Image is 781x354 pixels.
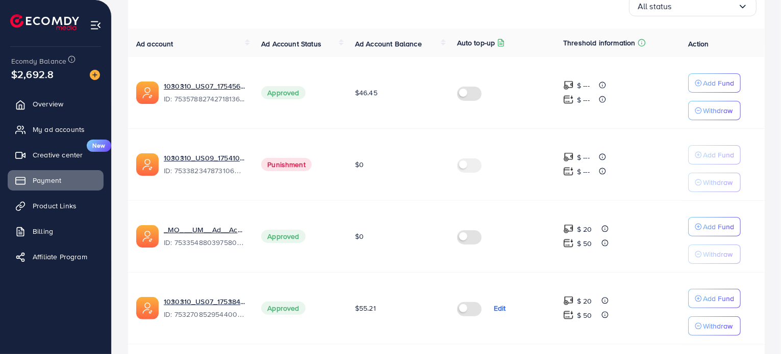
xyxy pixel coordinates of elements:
[136,81,159,104] img: ic-ads-acc.e4c84228.svg
[688,173,741,192] button: Withdraw
[90,19,102,31] img: menu
[136,39,173,49] span: Ad account
[8,247,104,267] a: Affiliate Program
[8,221,104,241] a: Billing
[90,70,100,80] img: image
[355,88,377,98] span: $46.45
[688,316,741,336] button: Withdraw
[136,153,159,176] img: ic-ads-acc.e4c84228.svg
[563,295,574,306] img: top-up amount
[738,308,773,346] iframe: Chat
[577,79,590,92] p: $ ---
[703,149,734,161] p: Add Fund
[563,166,574,177] img: top-up amount
[164,81,245,91] a: 1030310_US07_1754562478236
[33,124,85,134] span: My ad accounts
[703,320,733,332] p: Withdraw
[577,151,590,164] p: $ ---
[136,225,159,248] img: ic-ads-acc.e4c84228.svg
[261,39,321,49] span: Ad Account Status
[87,140,111,152] span: New
[563,152,574,162] img: top-up amount
[563,310,574,320] img: top-up amount
[577,94,590,106] p: $ ---
[136,297,159,319] img: ic-ads-acc.e4c84228.svg
[577,223,592,235] p: $ 20
[688,289,741,308] button: Add Fund
[688,145,741,165] button: Add Fund
[11,56,66,66] span: Ecomdy Balance
[164,94,245,104] span: ID: 7535788274271813649
[703,176,733,188] p: Withdraw
[33,252,87,262] span: Affiliate Program
[355,231,364,241] span: $0
[164,225,245,248] div: <span class='underline'>_MO___UM__Ad__Account</span></br>7533548803975806993
[33,201,77,211] span: Product Links
[164,153,245,176] div: <span class='underline'>1030310_US09_1754105000226</span></br>7533823478731063312
[577,295,592,307] p: $ 20
[164,166,245,176] span: ID: 7533823478731063312
[261,230,305,243] span: Approved
[703,221,734,233] p: Add Fund
[8,119,104,140] a: My ad accounts
[688,101,741,120] button: Withdraw
[703,248,733,260] p: Withdraw
[563,94,574,105] img: top-up amount
[10,14,79,30] img: logo
[494,302,506,314] p: Edit
[703,292,734,305] p: Add Fund
[33,226,53,236] span: Billing
[577,237,592,250] p: $ 50
[355,159,364,170] span: $0
[33,175,61,185] span: Payment
[577,309,592,321] p: $ 50
[164,296,245,307] a: 1030310_US07_1753845404220
[261,158,312,171] span: Punishment
[703,77,734,89] p: Add Fund
[8,145,104,165] a: Creative centerNew
[563,224,574,234] img: top-up amount
[703,104,733,117] p: Withdraw
[688,39,709,49] span: Action
[164,309,245,319] span: ID: 7532708529544003585
[164,296,245,320] div: <span class='underline'>1030310_US07_1753845404220</span></br>7532708529544003585
[11,67,54,81] span: $2,692.8
[8,170,104,190] a: Payment
[8,196,104,216] a: Product Links
[33,150,83,160] span: Creative center
[563,37,635,49] p: Threshold information
[33,99,63,109] span: Overview
[355,303,376,313] span: $55.21
[457,37,495,49] p: Auto top-up
[164,237,245,248] span: ID: 7533548803975806993
[261,302,305,315] span: Approved
[164,153,245,163] a: 1030310_US09_1754105000226
[164,225,245,235] a: _MO___UM__Ad__Account
[563,80,574,91] img: top-up amount
[688,244,741,264] button: Withdraw
[8,94,104,114] a: Overview
[688,73,741,93] button: Add Fund
[261,86,305,99] span: Approved
[563,238,574,249] img: top-up amount
[577,166,590,178] p: $ ---
[355,39,422,49] span: Ad Account Balance
[164,81,245,104] div: <span class='underline'>1030310_US07_1754562478236</span></br>7535788274271813649
[688,217,741,236] button: Add Fund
